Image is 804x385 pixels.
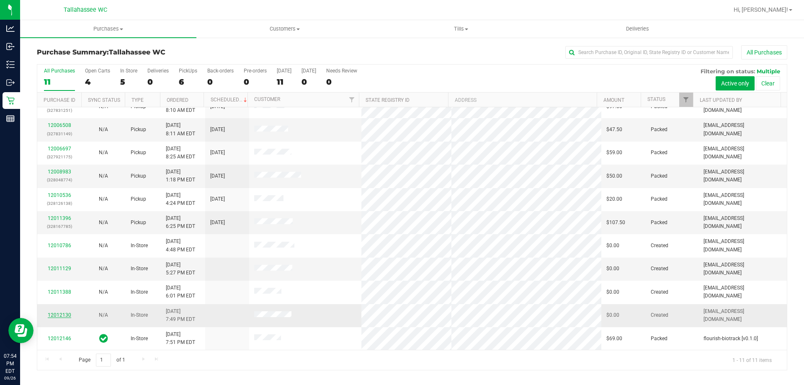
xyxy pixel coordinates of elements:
div: [DATE] [277,68,291,74]
a: Scheduled [211,97,249,103]
button: Clear [756,76,780,90]
span: Hi, [PERSON_NAME]! [734,6,788,13]
a: 12012146 [48,336,71,341]
a: Filter [345,93,359,107]
span: [EMAIL_ADDRESS][DOMAIN_NAME] [703,191,782,207]
span: Not Applicable [99,103,108,109]
span: [EMAIL_ADDRESS][DOMAIN_NAME] [703,261,782,277]
span: Pickup [131,195,146,203]
button: N/A [99,195,108,203]
a: Type [131,97,144,103]
a: Customer [254,96,280,102]
a: Last Updated By [700,97,742,103]
p: (327831251) [42,106,76,114]
span: In-Store [131,311,148,319]
span: Purchases [20,25,196,33]
a: Tills [373,20,549,38]
a: Status [647,96,665,102]
a: 12010786 [48,243,71,248]
div: 4 [85,77,110,87]
button: N/A [99,126,108,134]
span: [EMAIL_ADDRESS][DOMAIN_NAME] [703,145,782,161]
button: N/A [99,172,108,180]
span: Created [651,311,668,319]
inline-svg: Inventory [6,60,15,69]
span: Deliveries [615,25,660,33]
button: All Purchases [741,45,787,59]
span: Pickup [131,149,146,157]
a: Purchases [20,20,196,38]
span: Page of 1 [72,354,132,367]
span: Created [651,288,668,296]
div: 11 [277,77,291,87]
span: Tallahassee WC [64,6,107,13]
span: 1 - 11 of 11 items [726,354,778,366]
div: [DATE] [301,68,316,74]
span: Pickup [131,219,146,227]
span: Not Applicable [99,150,108,155]
div: Deliveries [147,68,169,74]
span: [DATE] [210,149,225,157]
inline-svg: Outbound [6,78,15,87]
button: Active only [716,76,755,90]
input: 1 [96,354,111,367]
h3: Purchase Summary: [37,49,287,56]
div: PickUps [179,68,197,74]
button: N/A [99,149,108,157]
a: 12012130 [48,312,71,318]
span: Packed [651,172,667,180]
div: 11 [44,77,75,87]
span: Pickup [131,172,146,180]
span: Packed [651,335,667,343]
div: 0 [301,77,316,87]
p: (328048774) [42,176,76,184]
span: Packed [651,219,667,227]
div: Open Carts [85,68,110,74]
span: [DATE] 7:51 PM EDT [166,331,195,346]
inline-svg: Inbound [6,42,15,51]
span: Not Applicable [99,196,108,202]
span: Not Applicable [99,243,108,248]
div: In Store [120,68,137,74]
a: 12010536 [48,192,71,198]
div: 6 [179,77,197,87]
span: In-Store [131,335,148,343]
span: Multiple [757,68,780,75]
span: [DATE] [210,172,225,180]
div: Back-orders [207,68,234,74]
div: All Purchases [44,68,75,74]
span: $0.00 [606,242,619,250]
span: $20.00 [606,195,622,203]
p: 07:54 PM EDT [4,352,16,375]
a: Deliveries [549,20,726,38]
p: (327831149) [42,130,76,138]
span: Packed [651,126,667,134]
span: In-Store [131,242,148,250]
span: Tallahassee WC [109,48,165,56]
a: 12011129 [48,266,71,271]
a: Ordered [167,97,188,103]
span: [DATE] 7:49 PM EDT [166,307,195,323]
div: 5 [120,77,137,87]
span: $59.00 [606,149,622,157]
span: $0.00 [606,288,619,296]
span: $47.50 [606,126,622,134]
a: Amount [603,97,624,103]
span: [EMAIL_ADDRESS][DOMAIN_NAME] [703,214,782,230]
span: Created [651,242,668,250]
span: [EMAIL_ADDRESS][DOMAIN_NAME] [703,121,782,137]
button: N/A [99,265,108,273]
a: Filter [679,93,693,107]
span: Pickup [131,126,146,134]
span: [DATE] 8:11 AM EDT [166,121,195,137]
span: Packed [651,195,667,203]
span: [DATE] 4:48 PM EDT [166,238,195,253]
button: N/A [99,219,108,227]
span: Tills [373,25,549,33]
span: $107.50 [606,219,625,227]
div: 0 [207,77,234,87]
p: (328126138) [42,199,76,207]
iframe: Resource center [8,318,33,343]
span: Not Applicable [99,289,108,295]
span: Filtering on status: [701,68,755,75]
